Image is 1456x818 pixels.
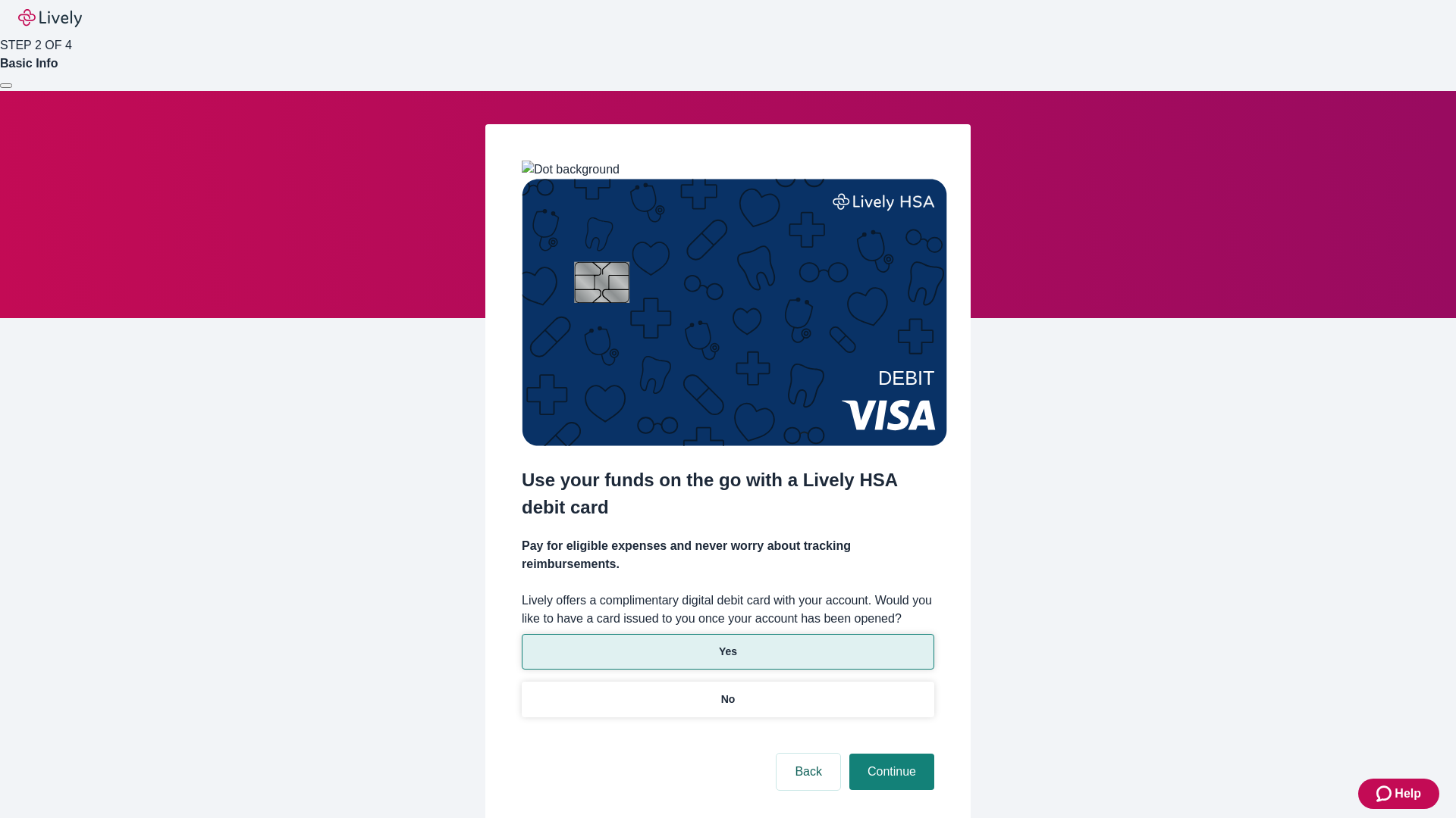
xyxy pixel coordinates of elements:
[522,682,934,717] button: No
[721,692,736,707] p: No
[18,9,82,27] img: Lively
[522,537,934,573] h4: Pay for eligible expenses and never worry about tracking reimbursements.
[777,754,840,790] button: Back
[849,754,934,790] button: Continue
[522,161,620,179] img: Dot background
[1358,779,1439,809] button: Zendesk support iconHelp
[522,592,934,628] label: Lively offers a complimentary digital debit card with your account. Would you like to have a card...
[522,634,934,670] button: Yes
[1395,785,1421,803] span: Help
[719,644,737,660] p: Yes
[522,179,947,446] img: Debit card
[522,467,934,521] h2: Use your funds on the go with a Lively HSA debit card
[1376,785,1395,803] svg: Zendesk support icon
